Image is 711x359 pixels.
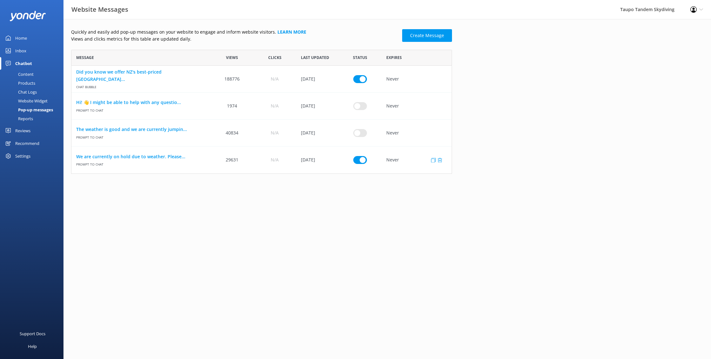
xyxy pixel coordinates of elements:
[28,340,37,353] div: Help
[4,105,63,114] a: Pop-up messages
[76,126,206,133] a: The weather is good and we are currently jumpin...
[71,66,452,93] div: row
[4,88,37,96] div: Chat Logs
[296,93,339,120] div: 07 May 2025
[4,105,53,114] div: Pop-up messages
[386,55,402,61] span: Expires
[211,66,253,93] div: 188776
[4,88,63,96] a: Chat Logs
[226,55,238,61] span: Views
[268,55,282,61] span: Clicks
[15,44,26,57] div: Inbox
[4,114,63,123] a: Reports
[76,106,206,113] span: Prompt to Chat
[296,66,339,93] div: 30 Jan 2025
[15,124,30,137] div: Reviews
[301,55,329,61] span: Last updated
[71,66,452,173] div: grid
[10,11,46,21] img: yonder-white-logo.png
[71,93,452,120] div: row
[15,150,30,162] div: Settings
[277,29,306,35] a: Learn more
[76,133,206,140] span: Prompt to Chat
[76,160,206,167] span: Prompt to Chat
[76,153,206,160] a: We are currently on hold due to weather. Please...
[4,79,63,88] a: Products
[271,129,279,136] span: N/A
[382,93,452,120] div: Never
[15,137,39,150] div: Recommend
[382,147,452,173] div: Never
[296,147,339,173] div: 03 Oct 2025
[296,120,339,147] div: 02 Oct 2025
[15,57,32,70] div: Chatbot
[4,70,63,79] a: Content
[211,147,253,173] div: 29631
[4,79,35,88] div: Products
[71,36,398,42] p: Views and clicks metrics for this table are updated daily.
[76,69,206,83] a: Did you know we offer NZ's best-priced [GEOGRAPHIC_DATA]...
[71,147,452,173] div: row
[76,55,94,61] span: Message
[271,102,279,109] span: N/A
[20,327,45,340] div: Support Docs
[4,96,63,105] a: Website Widget
[71,4,128,15] h3: Website Messages
[382,66,452,93] div: Never
[71,29,398,36] p: Quickly and easily add pop-up messages on your website to engage and inform website visitors.
[71,120,452,147] div: row
[4,70,34,79] div: Content
[271,156,279,163] span: N/A
[382,120,452,147] div: Never
[211,120,253,147] div: 40834
[4,114,33,123] div: Reports
[76,99,206,106] a: Hi! 👋 I might be able to help with any questio...
[76,83,206,89] span: Chat bubble
[271,75,279,82] span: N/A
[353,55,367,61] span: Status
[4,96,48,105] div: Website Widget
[211,93,253,120] div: 1974
[402,29,452,42] a: Create Message
[15,32,27,44] div: Home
